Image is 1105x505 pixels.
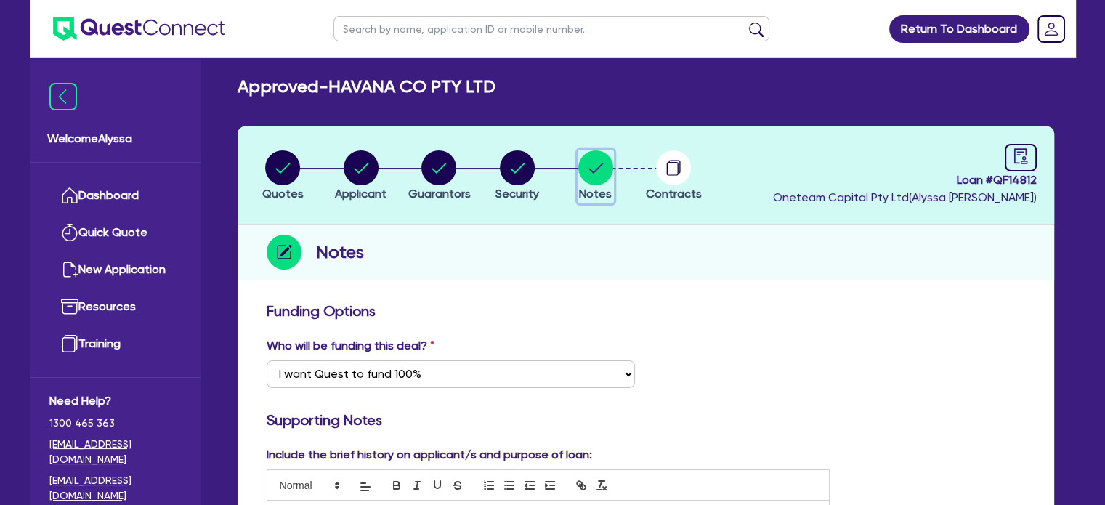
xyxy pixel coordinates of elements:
span: 1300 465 363 [49,416,181,431]
button: Applicant [334,150,387,203]
span: audit [1013,148,1029,164]
a: audit [1005,144,1037,171]
span: Loan # QF14812 [773,171,1037,189]
span: Applicant [335,187,386,201]
a: Dropdown toggle [1032,10,1070,48]
img: new-application [61,261,78,278]
span: Oneteam Capital Pty Ltd ( Alyssa [PERSON_NAME] ) [773,190,1037,204]
img: resources [61,298,78,315]
h2: Notes [316,239,364,265]
span: Contracts [646,187,702,201]
img: quick-quote [61,224,78,241]
h3: Funding Options [267,302,1025,320]
span: Guarantors [408,187,470,201]
button: Security [495,150,540,203]
a: [EMAIL_ADDRESS][DOMAIN_NAME] [49,437,181,467]
a: Return To Dashboard [889,15,1029,43]
span: Quotes [262,187,304,201]
a: Quick Quote [49,214,181,251]
label: Who will be funding this deal? [267,337,434,355]
span: Notes [579,187,612,201]
label: Include the brief history on applicant/s and purpose of loan: [267,446,592,464]
a: Dashboard [49,177,181,214]
a: Training [49,326,181,363]
a: Resources [49,288,181,326]
a: New Application [49,251,181,288]
button: Guarantors [407,150,471,203]
button: Notes [578,150,614,203]
img: quest-connect-logo-blue [53,17,225,41]
button: Contracts [645,150,703,203]
span: Welcome Alyssa [47,130,183,148]
h2: Approved - HAVANA CO PTY LTD [238,76,495,97]
a: [EMAIL_ADDRESS][DOMAIN_NAME] [49,473,181,504]
img: training [61,335,78,352]
span: Security [495,187,539,201]
span: Need Help? [49,392,181,410]
input: Search by name, application ID or mobile number... [333,16,769,41]
img: step-icon [267,235,301,270]
h3: Supporting Notes [267,411,1025,429]
button: Quotes [262,150,304,203]
img: icon-menu-close [49,83,77,110]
